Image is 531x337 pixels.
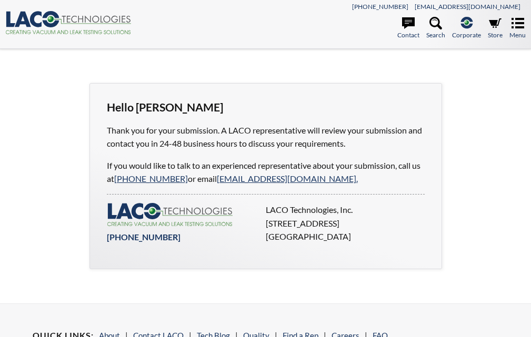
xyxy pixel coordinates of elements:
a: [PHONE_NUMBER] [107,232,181,242]
a: [EMAIL_ADDRESS][DOMAIN_NAME]. [217,173,358,183]
a: [PHONE_NUMBER] [114,173,188,183]
span: Corporate [452,30,481,40]
a: Menu [509,17,526,40]
p: If you would like to talk to an experienced representative about your submission, call us at or e... [107,159,425,186]
a: Search [426,17,445,40]
p: Thank you for your submission. A LACO representative will review your submission and contact you ... [107,124,425,150]
a: [EMAIL_ADDRESS][DOMAIN_NAME] [415,3,520,11]
h3: Hello [PERSON_NAME] [107,100,425,115]
a: [PHONE_NUMBER] [352,3,408,11]
p: LACO Technologies, Inc. [STREET_ADDRESS] [GEOGRAPHIC_DATA] [266,203,418,243]
a: Store [488,17,503,40]
a: Contact [397,17,419,40]
img: LACO-technologies-logo-332f5733453eebdf26714ea7d5b5907d645232d7be7781e896b464cb214de0d9.svg [107,203,233,226]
